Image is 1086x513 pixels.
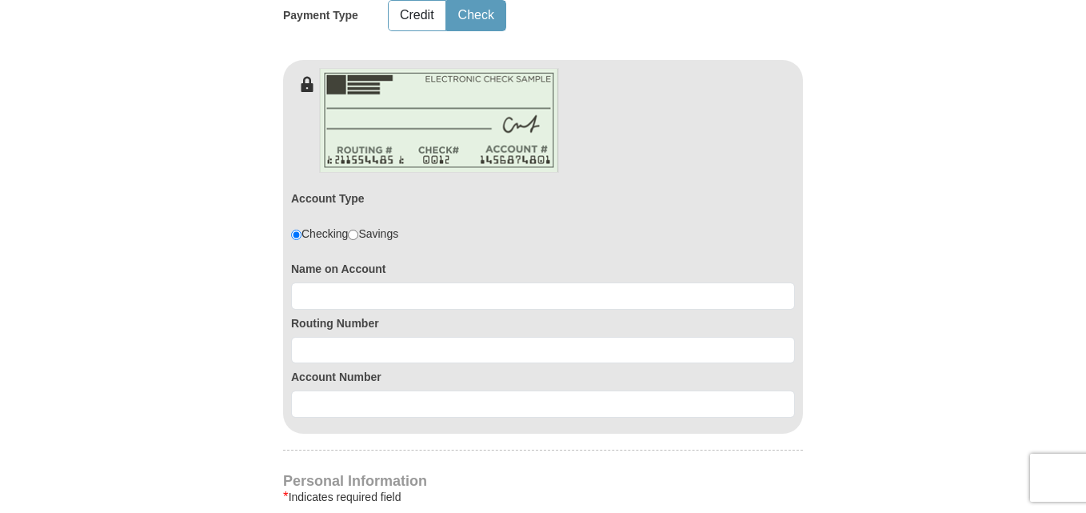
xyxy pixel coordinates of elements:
[447,1,505,30] button: Check
[291,369,795,385] label: Account Number
[291,315,795,331] label: Routing Number
[319,68,559,173] img: check-en.png
[389,1,445,30] button: Credit
[283,9,358,22] h5: Payment Type
[283,475,803,487] h4: Personal Information
[291,261,795,277] label: Name on Account
[283,487,803,507] div: Indicates required field
[291,226,398,242] div: Checking Savings
[291,190,365,206] label: Account Type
